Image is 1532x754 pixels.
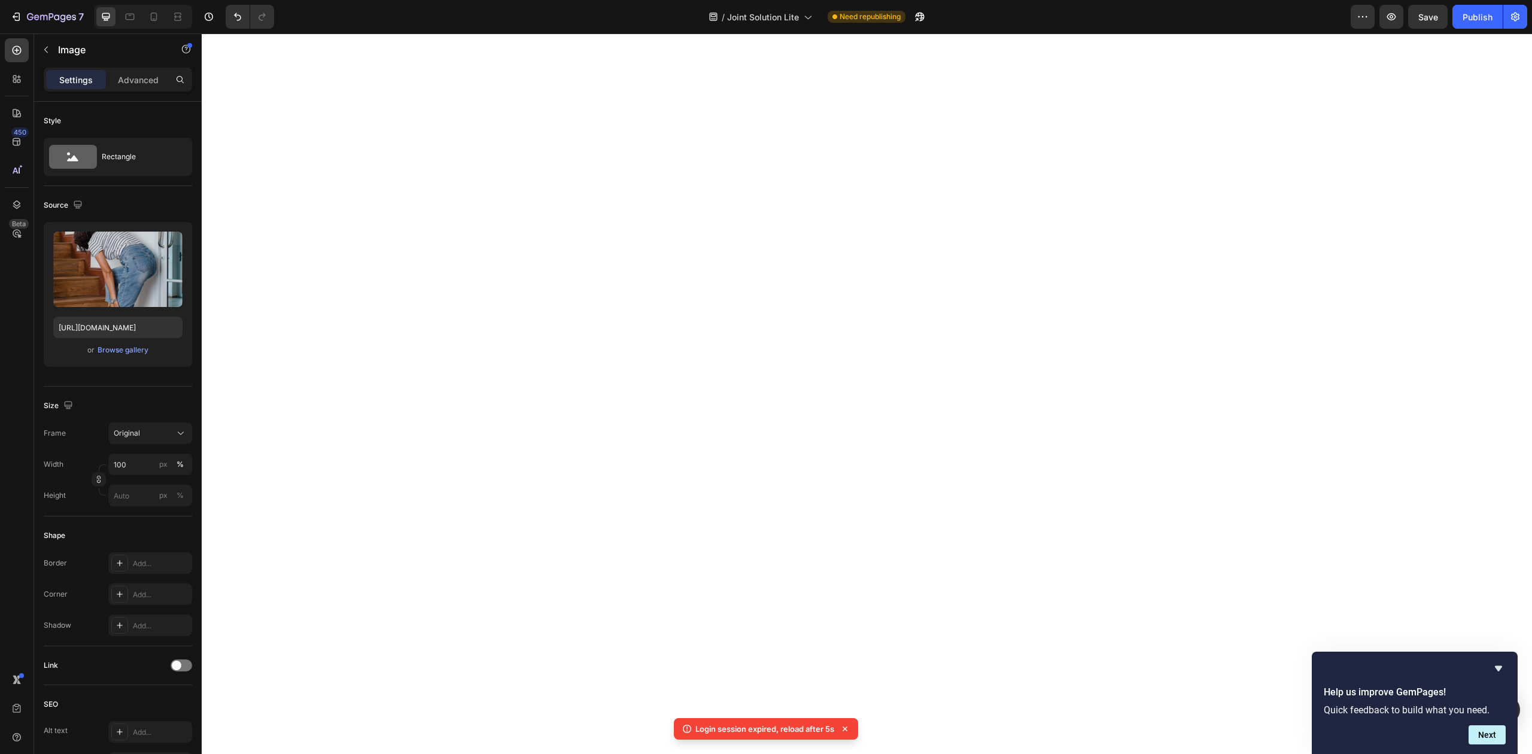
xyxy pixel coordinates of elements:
[1463,11,1493,23] div: Publish
[11,127,29,137] div: 450
[133,621,189,631] div: Add...
[114,428,140,439] span: Original
[226,5,274,29] div: Undo/Redo
[1418,12,1438,22] span: Save
[1408,5,1448,29] button: Save
[97,344,149,356] button: Browse gallery
[177,459,184,470] div: %
[98,345,148,355] div: Browse gallery
[1491,661,1506,676] button: Hide survey
[840,11,901,22] span: Need republishing
[59,74,93,86] p: Settings
[118,74,159,86] p: Advanced
[695,723,834,735] p: Login session expired, reload after 5s
[156,457,171,472] button: %
[44,490,66,501] label: Height
[44,197,85,214] div: Source
[1324,661,1506,744] div: Help us improve GemPages!
[156,488,171,503] button: %
[133,558,189,569] div: Add...
[87,343,95,357] span: or
[1324,685,1506,700] h2: Help us improve GemPages!
[44,660,58,671] div: Link
[44,589,68,600] div: Corner
[727,11,799,23] span: Joint Solution Lite
[1324,704,1506,716] p: Quick feedback to build what you need.
[159,490,168,501] div: px
[58,42,160,57] p: Image
[44,428,66,439] label: Frame
[44,725,68,736] div: Alt text
[108,485,192,506] input: px%
[44,115,61,126] div: Style
[44,459,63,470] label: Width
[53,232,183,307] img: preview-image
[173,488,187,503] button: px
[53,317,183,338] input: https://example.com/image.jpg
[44,620,71,631] div: Shadow
[44,398,75,414] div: Size
[1469,725,1506,744] button: Next question
[133,727,189,738] div: Add...
[133,589,189,600] div: Add...
[44,530,65,541] div: Shape
[102,143,175,171] div: Rectangle
[1452,5,1503,29] button: Publish
[177,490,184,501] div: %
[78,10,84,24] p: 7
[722,11,725,23] span: /
[108,422,192,444] button: Original
[202,34,1532,754] iframe: Design area
[44,699,58,710] div: SEO
[173,457,187,472] button: px
[159,459,168,470] div: px
[108,454,192,475] input: px%
[5,5,89,29] button: 7
[9,219,29,229] div: Beta
[44,558,67,568] div: Border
